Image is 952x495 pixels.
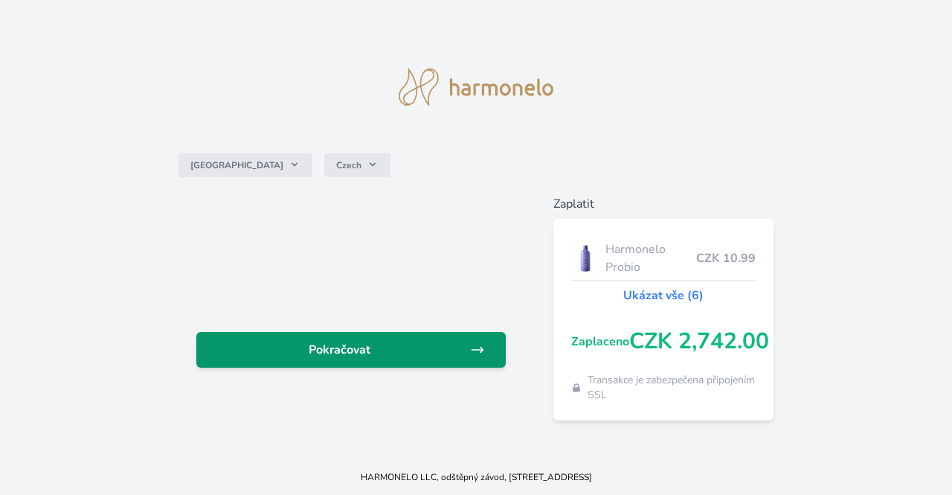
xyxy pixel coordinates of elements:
[399,68,553,106] img: logo.svg
[696,249,756,267] span: CZK 10.99
[623,287,704,304] a: Ukázat vše (6)
[571,333,629,351] span: Zaplaceno
[605,240,696,276] span: Harmonelo Probio
[336,159,361,171] span: Czech
[324,153,390,177] button: Czech
[553,195,773,213] h6: Zaplatit
[178,153,312,177] button: [GEOGRAPHIC_DATA]
[196,332,506,368] a: Pokračovat
[588,373,756,403] span: Transakce je zabezpečena připojením SSL
[208,341,470,359] span: Pokračovat
[571,240,599,277] img: CLEAN_PROBIO_se_stinem_x-lo.jpg
[629,328,769,355] span: CZK 2,742.00
[190,159,283,171] span: [GEOGRAPHIC_DATA]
